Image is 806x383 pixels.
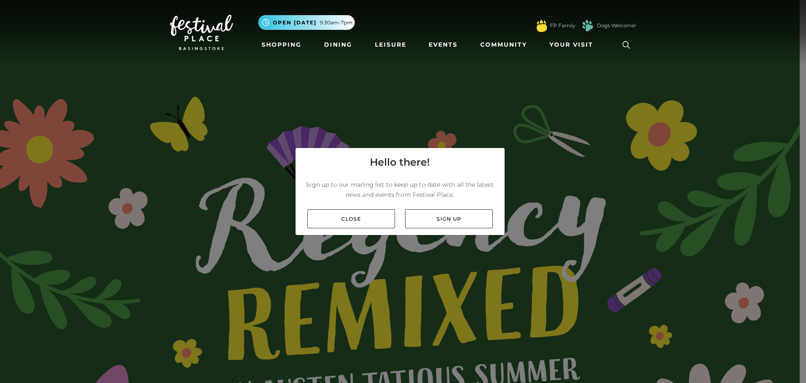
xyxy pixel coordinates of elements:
a: Shopping [258,37,305,53]
a: Community [477,37,530,53]
span: 9.30am-7pm [320,19,353,26]
a: Close [307,209,395,228]
a: Your Visit [546,37,601,53]
h4: Hello there! [370,155,430,170]
a: FP Family [550,22,575,29]
span: Your Visit [550,40,593,49]
a: Dogs Welcome! [597,22,636,29]
a: Leisure [372,37,410,53]
span: Open [DATE] [273,19,317,26]
a: Dining [321,37,356,53]
button: Open [DATE] 9.30am-7pm [258,15,355,30]
a: Events [425,37,461,53]
img: Festival Place Logo [170,15,233,50]
a: Sign up [405,209,493,228]
p: Sign up to our mailing list to keep up to date with all the latest news and events from Festival ... [302,180,498,200]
